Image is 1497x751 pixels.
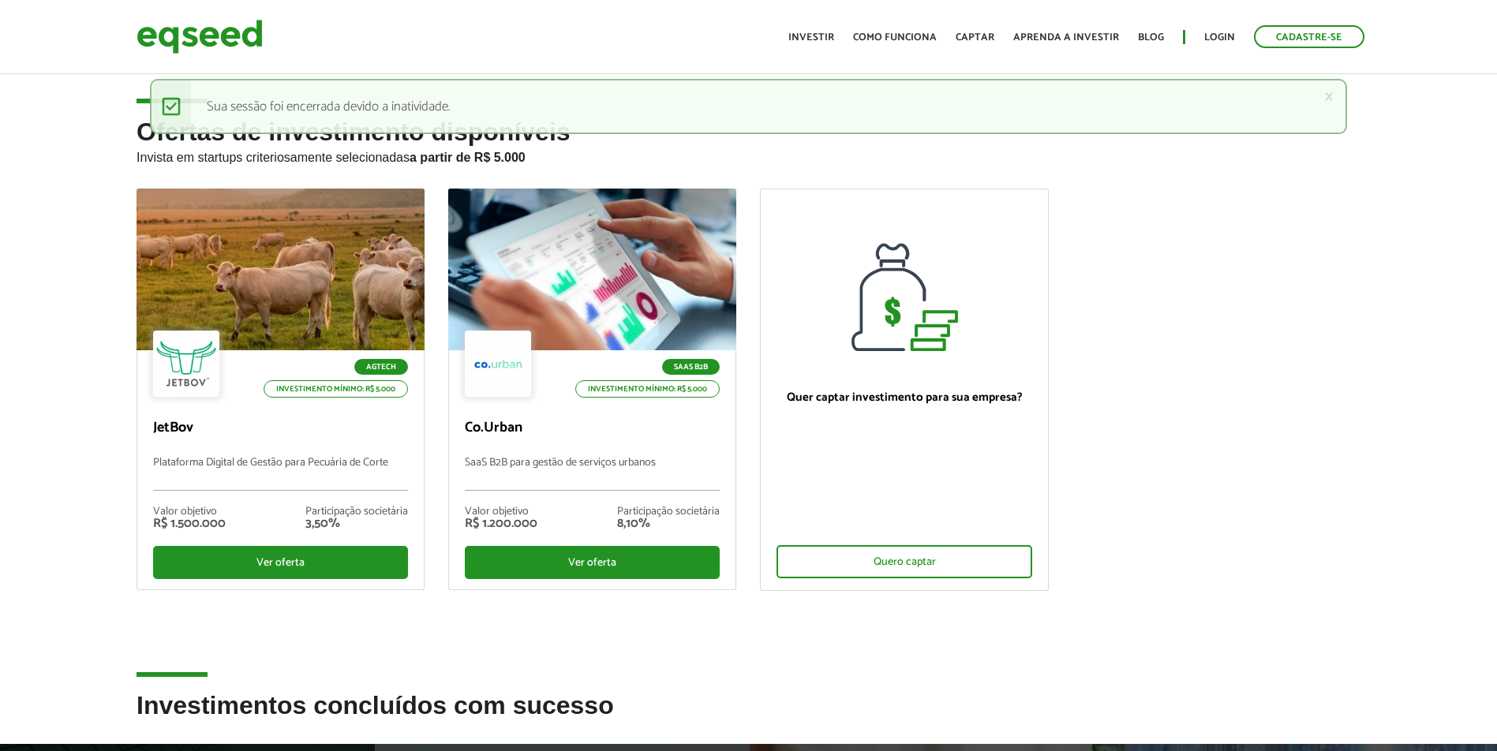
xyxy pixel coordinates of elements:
div: 3,50% [305,517,408,530]
a: Login [1204,32,1235,43]
div: 8,10% [617,517,720,530]
div: Participação societária [305,506,408,517]
p: Investimento mínimo: R$ 5.000 [264,380,408,398]
h2: Ofertas de investimento disponíveis [137,118,1360,189]
div: Ver oferta [153,546,408,579]
p: SaaS B2B [662,359,720,375]
a: SaaS B2B Investimento mínimo: R$ 5.000 Co.Urban SaaS B2B para gestão de serviços urbanos Valor ob... [448,189,736,590]
a: Cadastre-se [1254,25,1364,48]
p: Investimento mínimo: R$ 5.000 [575,380,720,398]
div: Quero captar [777,545,1031,578]
p: JetBov [153,420,408,437]
p: Invista em startups criteriosamente selecionadas [137,146,1360,165]
p: Co.Urban [465,420,720,437]
a: Investir [788,32,834,43]
div: Valor objetivo [153,506,226,517]
strong: a partir de R$ 5.000 [410,151,526,164]
div: Ver oferta [465,546,720,579]
div: Participação societária [617,506,720,517]
h2: Investimentos concluídos com sucesso [137,692,1360,743]
a: Quer captar investimento para sua empresa? Quero captar [760,189,1048,591]
a: Aprenda a investir [1013,32,1119,43]
div: Valor objetivo [465,506,537,517]
p: SaaS B2B para gestão de serviços urbanos [465,457,720,491]
a: Como funciona [853,32,937,43]
p: Quer captar investimento para sua empresa? [777,390,1031,405]
a: Agtech Investimento mínimo: R$ 5.000 JetBov Plataforma Digital de Gestão para Pecuária de Corte V... [137,189,425,590]
p: Plataforma Digital de Gestão para Pecuária de Corte [153,457,408,491]
img: EqSeed [137,16,263,58]
div: R$ 1.500.000 [153,517,226,530]
p: Agtech [354,359,408,375]
a: Blog [1138,32,1164,43]
a: Captar [956,32,994,43]
div: Sua sessão foi encerrada devido a inatividade. [150,79,1348,134]
a: × [1324,88,1334,105]
div: R$ 1.200.000 [465,517,537,530]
